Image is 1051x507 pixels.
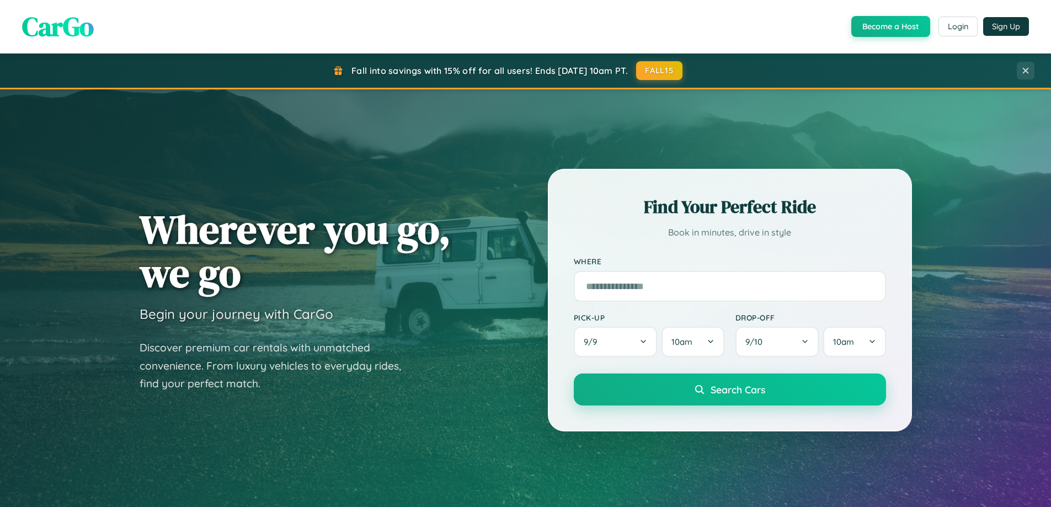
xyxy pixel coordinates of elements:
[823,327,885,357] button: 10am
[584,337,602,347] span: 9 / 9
[735,327,819,357] button: 9/10
[983,17,1029,36] button: Sign Up
[574,257,886,266] label: Where
[671,337,692,347] span: 10am
[140,339,415,393] p: Discover premium car rentals with unmatched convenience. From luxury vehicles to everyday rides, ...
[574,225,886,241] p: Book in minutes, drive in style
[833,337,854,347] span: 10am
[938,17,978,36] button: Login
[745,337,768,347] span: 9 / 10
[574,313,724,322] label: Pick-up
[574,327,658,357] button: 9/9
[711,383,765,396] span: Search Cars
[351,65,628,76] span: Fall into savings with 15% off for all users! Ends [DATE] 10am PT.
[140,306,333,322] h3: Begin your journey with CarGo
[636,61,682,80] button: FALL15
[22,8,94,45] span: CarGo
[851,16,930,37] button: Become a Host
[574,195,886,219] h2: Find Your Perfect Ride
[574,373,886,405] button: Search Cars
[140,207,451,295] h1: Wherever you go, we go
[661,327,724,357] button: 10am
[735,313,886,322] label: Drop-off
